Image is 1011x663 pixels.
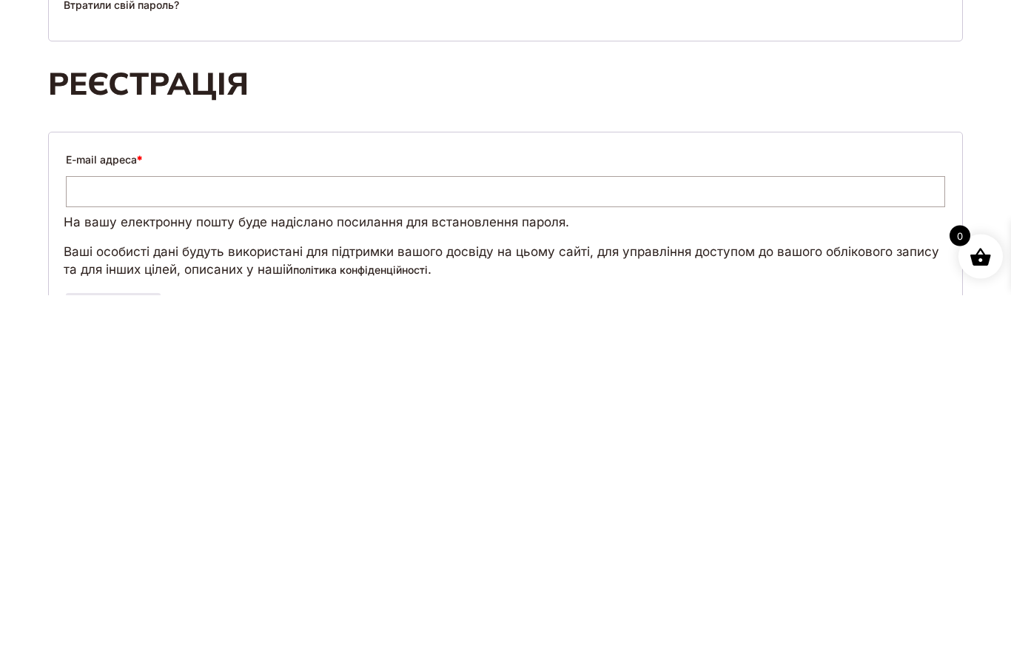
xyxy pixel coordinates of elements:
button: Увійти [258,314,322,358]
p: На вашу електронну пошту буде надіслано посилання для встановлення пароля. [64,582,947,600]
input: Запам'ятати мене [66,314,163,346]
p: Ваші особисті дані будуть використані для підтримки вашого досвіду на цьому сайті, для управління... [64,612,947,647]
a: політика конфіденційності [293,632,428,645]
h2: Увійти [48,103,963,140]
span: 0 [950,593,970,614]
label: Логін чи e-mail адреса [66,181,187,202]
span: Запам'ятати мене [166,335,258,348]
a: Втратили свій пароль? [64,367,179,380]
label: E-mail адреса [66,518,142,539]
h2: Реєстрація [48,434,963,471]
label: Пароль [66,248,109,269]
